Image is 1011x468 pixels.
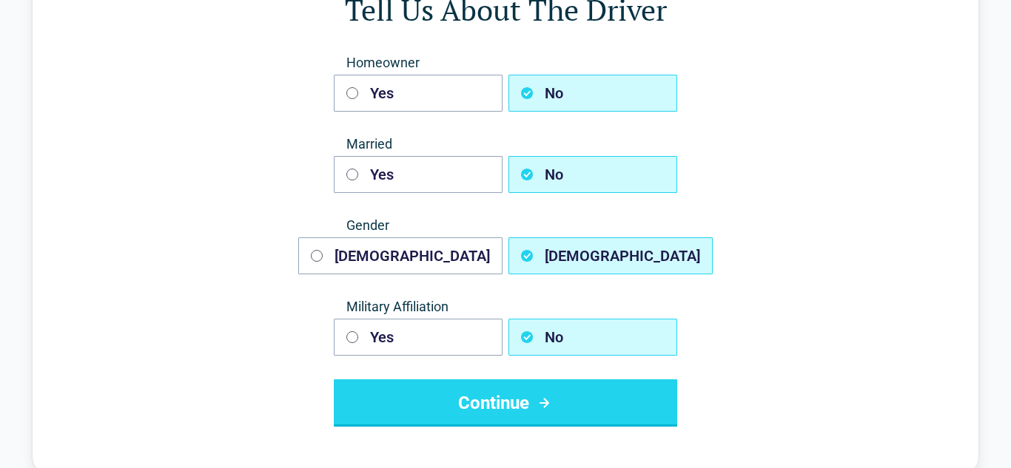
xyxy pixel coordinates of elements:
span: Homeowner [334,54,677,72]
span: Gender [334,217,677,234]
span: Military Affiliation [334,298,677,316]
button: Continue [334,379,677,427]
button: Yes [334,75,503,112]
button: No [508,75,677,112]
button: No [508,319,677,356]
span: Married [334,135,677,153]
button: [DEMOGRAPHIC_DATA] [508,237,713,274]
button: Yes [334,319,503,356]
button: Yes [334,156,503,193]
button: [DEMOGRAPHIC_DATA] [298,237,503,274]
button: No [508,156,677,193]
